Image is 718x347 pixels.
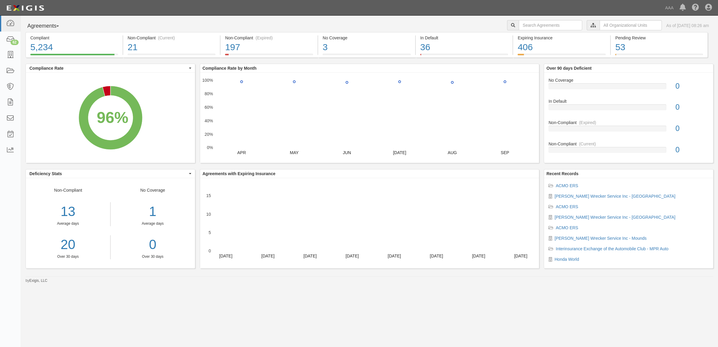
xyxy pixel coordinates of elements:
[26,169,195,178] button: Deficiency Stats
[26,73,195,163] div: A chart.
[611,54,708,59] a: Pending Review53
[546,66,592,71] b: Over 90 days Deficient
[318,54,415,59] a: No Coverage3
[513,54,610,59] a: Expiring Insurance406
[556,246,668,251] a: Interinsurance Exchange of the Automobile Club - MPR Auto
[555,215,675,220] a: [PERSON_NAME] Wrecker Service Inc - [GEOGRAPHIC_DATA]
[323,35,411,41] div: No Coverage
[555,236,647,241] a: [PERSON_NAME] Wrecker Service Inc - Mounds
[208,230,211,235] text: 5
[205,118,213,123] text: 40%
[115,235,191,254] a: 0
[600,20,662,30] input: All Organizational Units
[225,35,313,41] div: Non-Compliant (Expired)
[555,257,579,262] a: Honda World
[202,78,213,83] text: 100%
[205,91,213,96] text: 80%
[671,102,713,113] div: 0
[420,35,508,41] div: In Default
[200,178,539,268] svg: A chart.
[290,150,299,155] text: MAY
[544,98,713,104] div: In Default
[225,41,313,54] div: 197
[662,2,677,14] a: AAA
[26,187,111,259] div: Non-Compliant
[549,98,709,120] a: In Default0
[29,171,187,177] span: Deficiency Stats
[343,150,351,155] text: JUN
[206,193,211,198] text: 15
[123,54,220,59] a: Non-Compliant(Current)21
[237,150,246,155] text: APR
[556,225,578,230] a: ACMO ERS
[692,4,699,11] i: Help Center - Complianz
[26,235,110,254] a: 20
[671,123,713,134] div: 0
[501,150,509,155] text: SEP
[579,120,596,126] div: (Expired)
[416,54,513,59] a: In Default36
[472,254,485,258] text: [DATE]
[11,40,19,45] div: 62
[97,106,128,129] div: 96%
[208,248,211,253] text: 0
[555,194,675,199] a: [PERSON_NAME] Wrecker Service Inc - [GEOGRAPHIC_DATA]
[388,254,401,258] text: [DATE]
[420,41,508,54] div: 36
[26,20,71,32] button: Agreements
[205,132,213,136] text: 20%
[29,65,187,71] span: Compliance Rate
[666,23,709,29] div: As of [DATE] 08:26 am
[205,105,213,110] text: 60%
[219,254,233,258] text: [DATE]
[29,279,47,283] a: Exigis, LLC
[556,183,578,188] a: ACMO ERS
[671,81,713,92] div: 0
[26,54,123,59] a: Compliant5,234
[207,145,213,150] text: 0%
[26,221,110,226] div: Average days
[26,278,47,283] small: by
[111,187,195,259] div: No Coverage
[115,221,191,226] div: Average days
[544,120,713,126] div: Non-Compliant
[579,141,596,147] div: (Current)
[26,202,110,221] div: 13
[256,35,273,41] div: (Expired)
[202,66,257,71] b: Compliance Rate by Month
[430,254,443,258] text: [DATE]
[26,254,110,259] div: Over 30 days
[200,73,539,163] svg: A chart.
[514,254,527,258] text: [DATE]
[544,141,713,147] div: Non-Compliant
[323,41,411,54] div: 3
[345,254,359,258] text: [DATE]
[518,35,606,41] div: Expiring Insurance
[26,64,195,72] button: Compliance Rate
[546,171,579,176] b: Recent Records
[448,150,457,155] text: AUG
[30,41,118,54] div: 5,234
[556,204,578,209] a: ACMO ERS
[261,254,275,258] text: [DATE]
[158,35,175,41] div: (Current)
[549,141,709,158] a: Non-Compliant(Current)0
[5,3,46,14] img: logo-5460c22ac91f19d4615b14bd174203de0afe785f0fc80cf4dbbc73dc1793850b.png
[128,35,216,41] div: Non-Compliant (Current)
[671,145,713,155] div: 0
[115,254,191,259] div: Over 30 days
[115,202,191,221] div: 1
[393,150,406,155] text: [DATE]
[206,212,211,216] text: 10
[202,171,275,176] b: Agreements with Expiring Insurance
[615,41,703,54] div: 53
[549,120,709,141] a: Non-Compliant(Expired)0
[519,20,582,30] input: Search Agreements
[615,35,703,41] div: Pending Review
[544,77,713,83] div: No Coverage
[549,77,709,99] a: No Coverage0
